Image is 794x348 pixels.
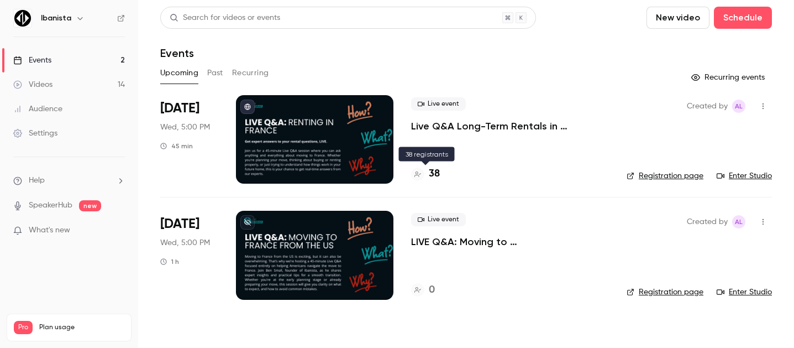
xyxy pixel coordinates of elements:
[411,167,440,181] a: 38
[13,79,52,90] div: Videos
[735,215,743,228] span: AL
[717,287,772,298] a: Enter Studio
[646,7,709,29] button: New video
[732,215,745,228] span: Alexandra Lhomond
[732,100,745,113] span: Alexandra Lhomond
[627,287,703,298] a: Registration page
[411,283,435,298] a: 0
[232,64,269,82] button: Recurring
[13,55,51,66] div: Events
[29,200,72,211] a: SpeakerHub
[14,321,33,334] span: Pro
[627,170,703,181] a: Registration page
[13,128,57,139] div: Settings
[717,170,772,181] a: Enter Studio
[411,213,466,226] span: Live event
[160,257,179,266] div: 1 h
[160,237,210,248] span: Wed, 5:00 PM
[160,95,218,184] div: Oct 1 Wed, 5:00 PM (Europe/London)
[29,175,45,186] span: Help
[13,103,62,115] div: Audience
[13,175,125,186] li: help-dropdown-opener
[687,100,728,113] span: Created by
[160,46,194,60] h1: Events
[714,7,772,29] button: Schedule
[411,97,466,111] span: Live event
[429,283,435,298] h4: 0
[160,122,210,133] span: Wed, 5:00 PM
[14,9,31,27] img: Ibanista
[112,226,125,236] iframe: Noticeable Trigger
[79,200,101,211] span: new
[207,64,223,82] button: Past
[160,64,198,82] button: Upcoming
[160,211,218,299] div: Oct 22 Wed, 5:00 PM (Europe/London)
[170,12,280,24] div: Search for videos or events
[29,225,70,236] span: What's new
[160,142,193,150] div: 45 min
[160,215,199,233] span: [DATE]
[160,100,199,117] span: [DATE]
[411,235,609,248] a: LIVE Q&A: Moving to [GEOGRAPHIC_DATA] from the [GEOGRAPHIC_DATA]
[411,120,609,133] a: Live Q&A Long-Term Rentals in [GEOGRAPHIC_DATA]
[686,69,772,86] button: Recurring events
[41,13,71,24] h6: Ibanista
[39,323,124,332] span: Plan usage
[735,100,743,113] span: AL
[429,167,440,181] h4: 38
[687,215,728,228] span: Created by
